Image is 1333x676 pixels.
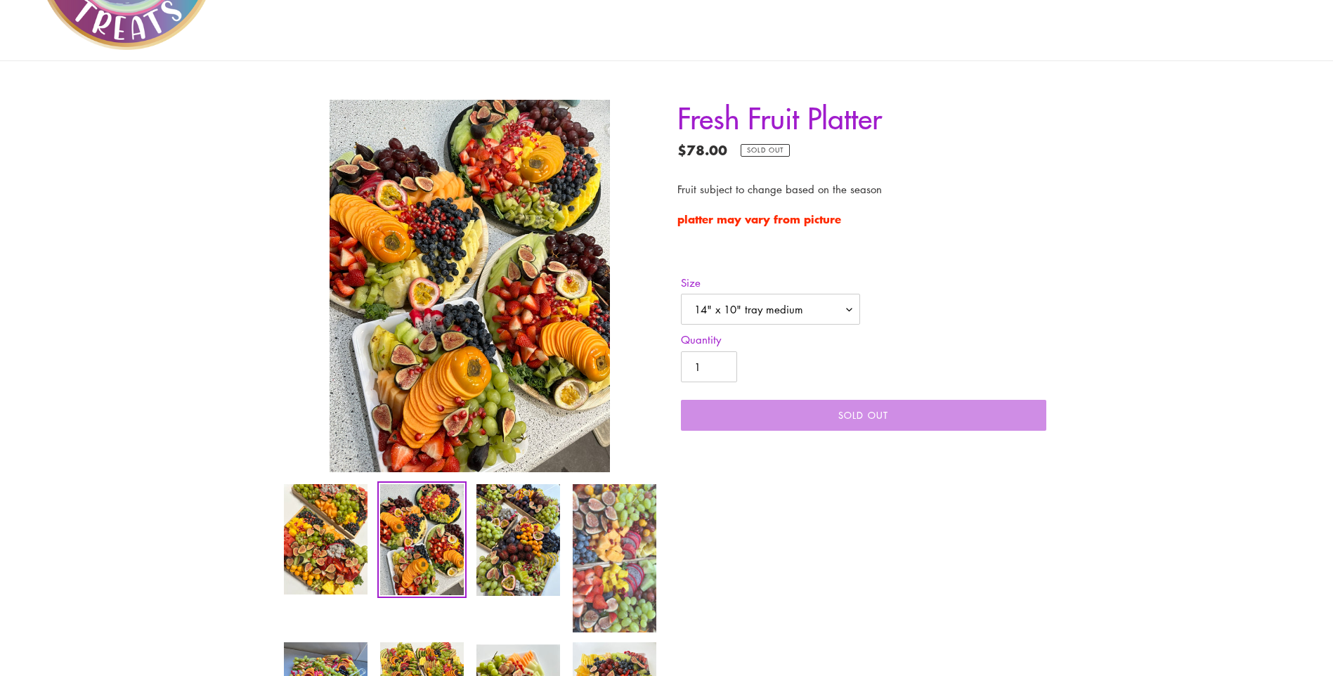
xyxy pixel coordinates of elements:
img: Load image into Gallery viewer, Fresh Fruit Platter [475,483,561,597]
h1: Fresh Fruit Platter [677,100,1050,134]
span: $78.00 [677,139,727,160]
p: Fruit subject to change based on the season [677,181,1050,197]
img: Load image into Gallery viewer, Fresh Fruit Platter [282,483,369,596]
img: Load image into Gallery viewer, Fresh Fruit Platter [379,483,465,597]
button: Sold out [681,400,1046,431]
img: Load image into Gallery viewer, Fresh Fruit Platter [571,483,658,634]
span: Sold out [838,408,887,422]
label: Size [681,275,860,291]
span: Sold out [747,147,783,153]
strong: platter may vary from picture [677,210,841,227]
label: Quantity [681,332,860,348]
